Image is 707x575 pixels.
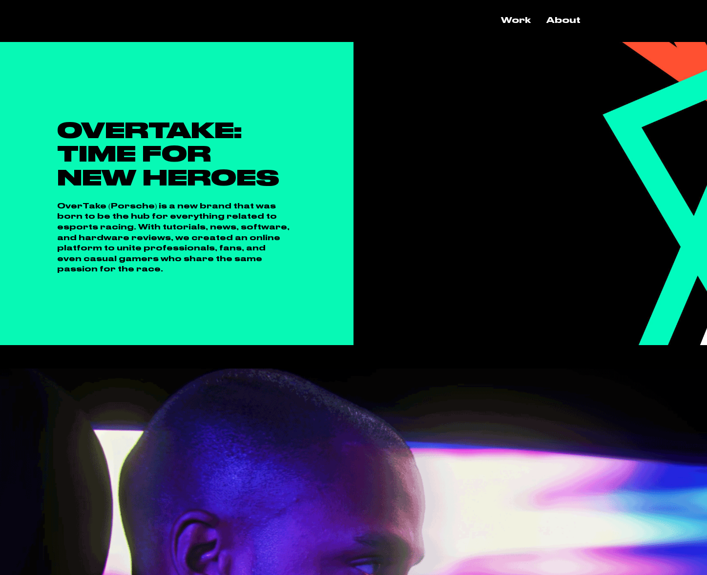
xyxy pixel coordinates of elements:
nav: Site [493,12,588,29]
p: Work [496,12,536,29]
span: OverTake (Porsche) is a new brand that was born to be the hub for everything related to esports r... [57,203,290,273]
a: Work [493,12,539,29]
span: OVERTAKE: TIME FOR NEW HEROES [57,121,279,189]
p: About [541,12,585,29]
iframe: External YouTube [404,110,657,272]
a: About [539,12,588,29]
